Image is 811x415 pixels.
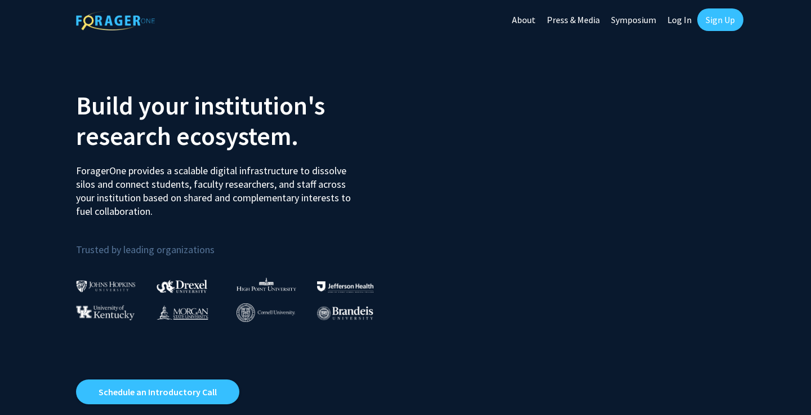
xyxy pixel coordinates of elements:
img: Thomas Jefferson University [317,281,373,292]
p: ForagerOne provides a scalable digital infrastructure to dissolve silos and connect students, fac... [76,156,359,218]
p: Trusted by leading organizations [76,227,397,258]
img: Brandeis University [317,306,373,320]
h2: Build your institution's research ecosystem. [76,90,397,151]
a: Sign Up [697,8,743,31]
img: Morgan State University [157,305,208,320]
img: High Point University [237,277,296,291]
img: Drexel University [157,280,207,293]
img: University of Kentucky [76,305,135,320]
img: Johns Hopkins University [76,280,136,292]
img: ForagerOne Logo [76,11,155,30]
a: Opens in a new tab [76,379,239,404]
img: Cornell University [237,303,295,322]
